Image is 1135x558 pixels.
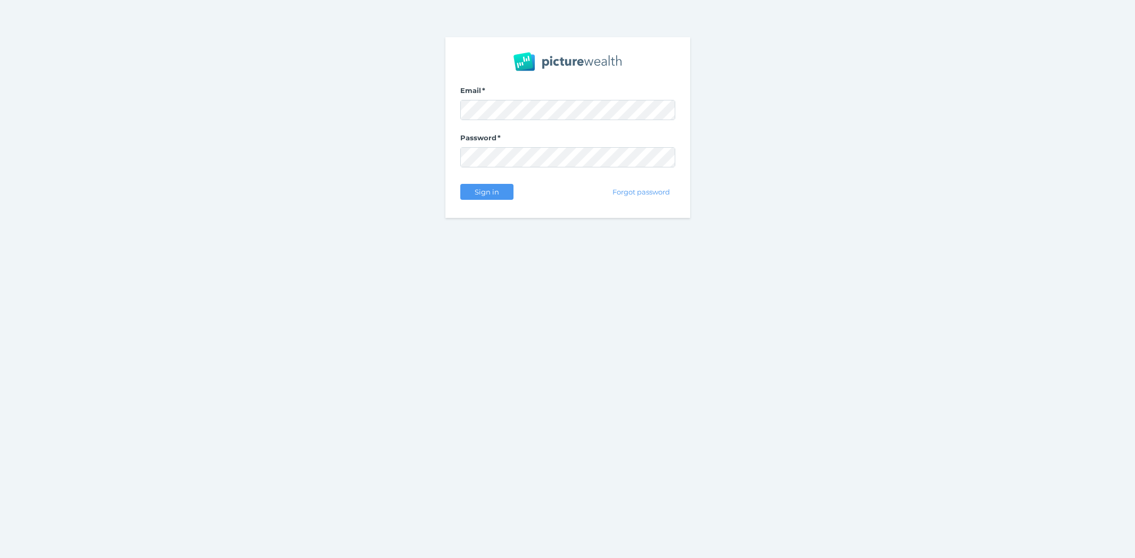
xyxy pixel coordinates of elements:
[460,184,513,200] button: Sign in
[460,86,675,100] label: Email
[608,188,674,196] span: Forgot password
[513,52,622,71] img: PW
[470,188,503,196] span: Sign in
[607,184,675,200] button: Forgot password
[460,133,675,147] label: Password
